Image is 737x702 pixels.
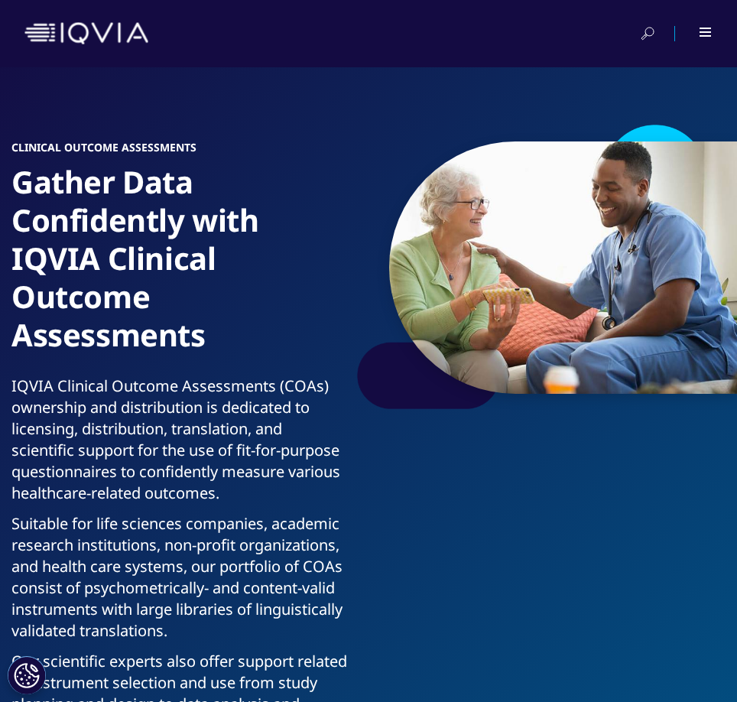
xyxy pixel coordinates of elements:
[11,141,347,163] h6: Clinical Outcome Assessments
[11,375,347,513] p: IQVIA Clinical Outcome Assessments (COAs) ownership and distribution is dedicated to licensing, d...
[8,656,46,694] button: Cookies Settings
[11,163,347,375] h1: Gather Data Confidently with IQVIA Clinical Outcome
[11,513,347,651] p: Suitable for life sciences companies, academic research institutions, non-profit organizations, a...
[389,141,737,394] img: 260_nurse-and-patient-using-cell-phone.jpg
[24,22,148,44] img: IQVIA Healthcare Information Technology and Pharma Clinical Research Company
[11,316,347,354] div: Assessments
